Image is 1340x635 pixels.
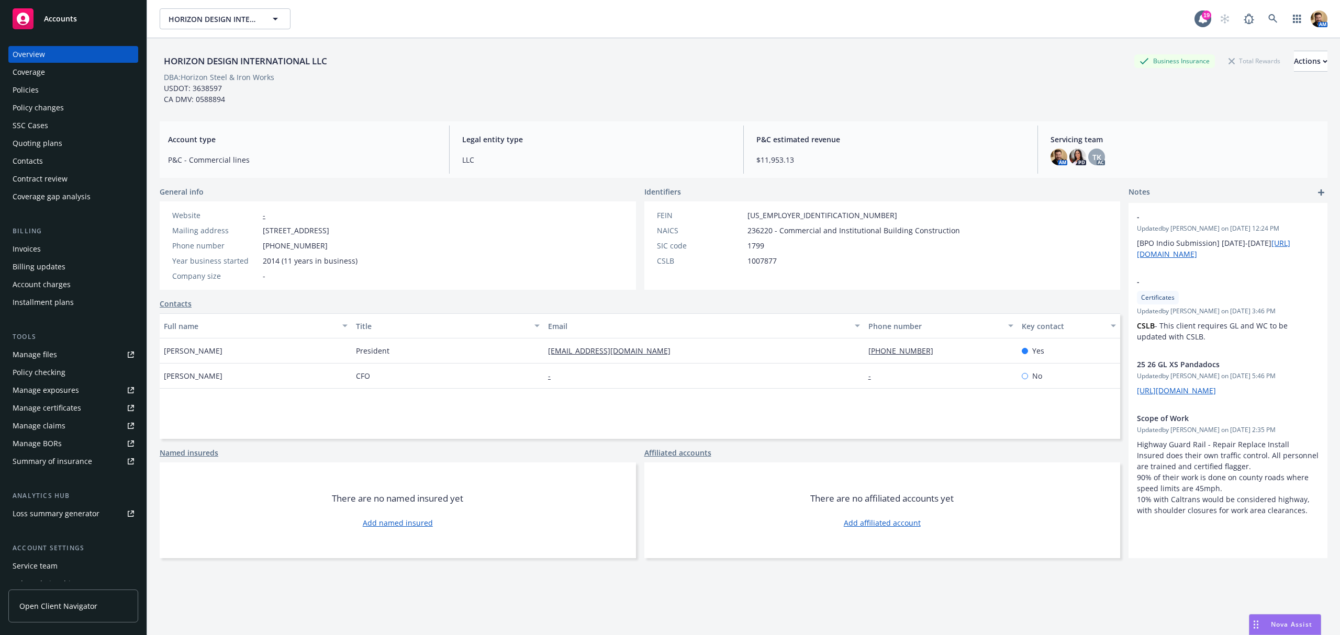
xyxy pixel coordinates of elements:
a: Overview [8,46,138,63]
span: 1799 [747,240,764,251]
div: Phone number [868,321,1002,332]
span: - [1137,276,1292,287]
strong: CSLB [1137,321,1155,331]
div: Sales relationships [13,575,79,592]
span: [PHONE_NUMBER] [263,240,328,251]
span: Updated by [PERSON_NAME] on [DATE] 5:46 PM [1137,371,1319,381]
span: Certificates [1141,293,1175,302]
div: Overview [13,46,45,63]
div: Full name [164,321,336,332]
button: HORIZON DESIGN INTERNATIONAL LLC [160,8,291,29]
span: Account type [168,134,437,145]
button: Title [352,313,544,338]
a: Add named insured [363,517,433,528]
div: Coverage [13,64,45,81]
div: Contacts [13,153,43,169]
a: - [263,210,265,220]
div: Manage exposures [13,382,79,399]
span: P&C - Commercial lines [168,154,437,165]
div: Manage claims [13,417,65,434]
span: Updated by [PERSON_NAME] on [DATE] 3:46 PM [1137,307,1319,316]
a: Policy checking [8,364,138,381]
span: There are no named insured yet [332,492,463,505]
div: Year business started [172,255,259,266]
a: Sales relationships [8,575,138,592]
div: Title [356,321,528,332]
img: photo [1051,149,1067,165]
div: Actions [1294,51,1327,71]
span: Open Client Navigator [19,600,97,611]
a: Quoting plans [8,135,138,152]
div: Billing [8,226,138,236]
div: Email [548,321,848,332]
a: [EMAIL_ADDRESS][DOMAIN_NAME] [548,346,679,356]
a: Contacts [160,298,192,309]
span: [PERSON_NAME] [164,370,222,381]
span: General info [160,186,204,197]
button: Full name [160,313,352,338]
span: USDOT: 3638597 CA DMV: 0588894 [164,83,225,104]
span: - This client requires GL and WC to be updated with CSLB. [1137,321,1290,342]
a: add [1315,186,1327,199]
span: Scope of Work [1137,413,1292,424]
div: Phone number [172,240,259,251]
p: Highway Guard Rail - Repair Replace Install Insured does their own traffic control. All personnel... [1137,439,1319,516]
div: Manage BORs [13,435,62,452]
div: Quoting plans [13,135,62,152]
button: Key contact [1018,313,1120,338]
div: DBA: Horizon Steel & Iron Works [164,72,274,83]
div: Contract review [13,171,68,187]
span: 236220 - Commercial and Institutional Building Construction [747,225,960,236]
img: photo [1311,10,1327,27]
span: - [263,270,265,281]
span: HORIZON DESIGN INTERNATIONAL LLC [169,14,259,25]
a: Manage exposures [8,382,138,399]
span: $11,953.13 [756,154,1025,165]
div: Manage files [13,346,57,363]
div: Loss summary generator [13,505,99,522]
a: Affiliated accounts [644,447,711,458]
a: Switch app [1287,8,1308,29]
div: Drag to move [1249,615,1263,634]
span: CFO [356,370,370,381]
span: [US_EMPLOYER_IDENTIFICATION_NUMBER] [747,210,897,221]
span: [PERSON_NAME] [164,345,222,356]
a: Loss summary generator [8,505,138,522]
span: Notes [1129,186,1150,199]
span: Accounts [44,15,77,23]
div: Billing updates [13,258,65,275]
a: Coverage gap analysis [8,188,138,205]
div: Tools [8,332,138,342]
a: Account charges [8,276,138,293]
button: Actions [1294,51,1327,72]
span: Identifiers [644,186,681,197]
div: Business Insurance [1134,54,1215,67]
img: photo [1069,149,1086,165]
div: Policies [13,82,39,98]
span: TK [1092,152,1101,163]
span: - [1137,211,1292,222]
div: Manage certificates [13,400,81,416]
span: President [356,345,389,356]
a: [URL][DOMAIN_NAME] [1137,385,1216,395]
div: SSC Cases [13,117,48,134]
div: -CertificatesUpdatedby [PERSON_NAME] on [DATE] 3:46 PMCSLB- This client requires GL and WC to be ... [1129,268,1327,350]
a: Search [1263,8,1283,29]
span: 2014 (11 years in business) [263,255,358,266]
a: Contract review [8,171,138,187]
a: Report a Bug [1238,8,1259,29]
div: Website [172,210,259,221]
a: - [868,371,879,381]
div: FEIN [657,210,743,221]
button: Email [544,313,864,338]
span: 25 26 GL XS Pandadocs [1137,359,1292,370]
a: Manage files [8,346,138,363]
span: 1007877 [747,255,777,266]
p: [BPO Indio Submission] [DATE]-[DATE] [1137,237,1319,259]
a: Billing updates [8,258,138,275]
div: Analytics hub [8,491,138,501]
div: Account charges [13,276,71,293]
span: No [1032,370,1042,381]
button: Nova Assist [1249,614,1321,635]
